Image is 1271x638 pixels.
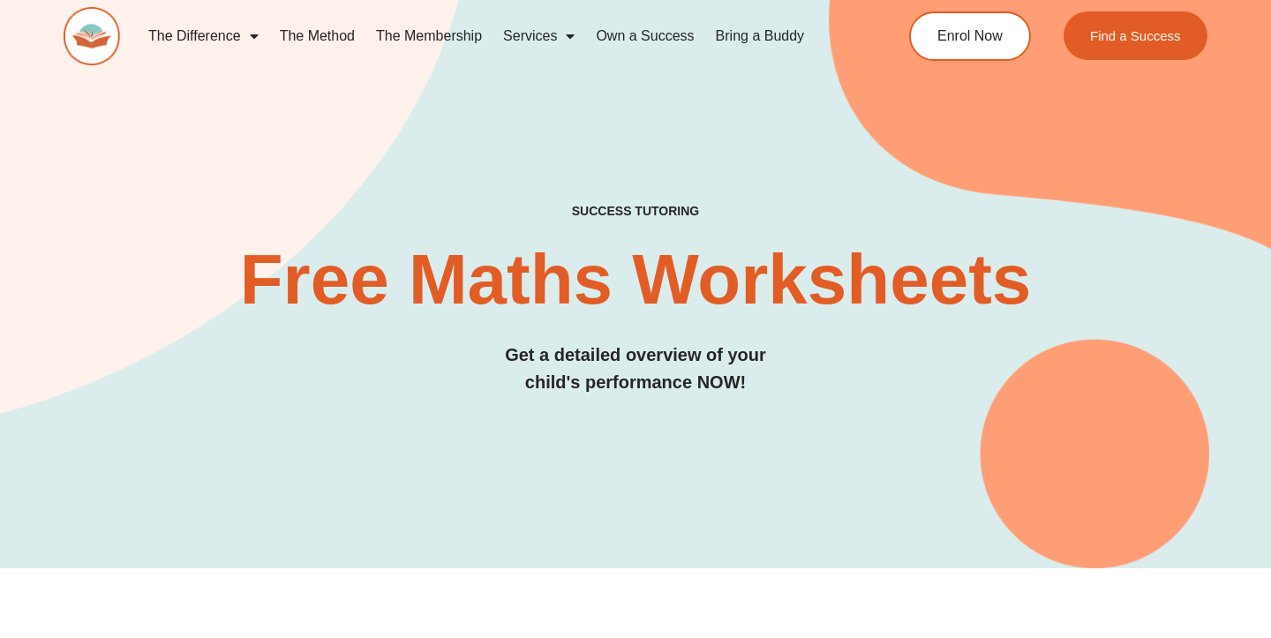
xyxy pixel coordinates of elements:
[585,16,704,56] a: Own a Success
[64,204,1207,219] h4: SUCCESS TUTORING​
[1090,29,1181,42] span: Find a Success
[365,16,493,56] a: The Membership
[269,16,365,56] a: The Method
[493,16,585,56] a: Services
[937,29,1003,43] span: Enrol Now
[909,11,1031,61] a: Enrol Now
[705,16,816,56] a: Bring a Buddy
[64,342,1207,396] h3: Get a detailed overview of your child's performance NOW!
[138,16,844,56] nav: Menu
[64,244,1207,315] h2: Free Maths Worksheets​
[138,16,269,56] a: The Difference
[1064,11,1207,60] a: Find a Success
